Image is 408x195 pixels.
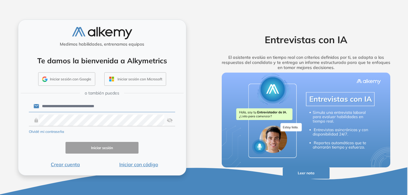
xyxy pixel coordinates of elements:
[42,76,47,82] img: GMAIL_ICON
[65,142,139,154] button: Iniciar sesión
[283,167,330,179] button: Leer nota
[212,34,400,45] h2: Entrevistas con IA
[85,90,119,96] span: o también puedes
[167,115,173,126] img: asd
[21,42,184,47] h5: Medimos habilidades, entrenamos equipos
[26,56,178,65] h4: Te damos la bienvenida a Alkymetrics
[102,161,175,168] button: Iniciar con código
[29,161,102,168] button: Crear cuenta
[212,55,400,70] h5: El asistente evalúa en tiempo real con criterios definidos por ti, se adapta a las respuestas del...
[72,27,132,39] img: logo-alkemy
[108,76,115,82] img: OUTLOOK_ICON
[29,129,64,134] button: Olvidé mi contraseña
[38,72,95,86] button: Iniciar sesión con Google
[104,72,166,86] button: Iniciar sesión con Microsoft
[222,73,391,167] img: img-more-info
